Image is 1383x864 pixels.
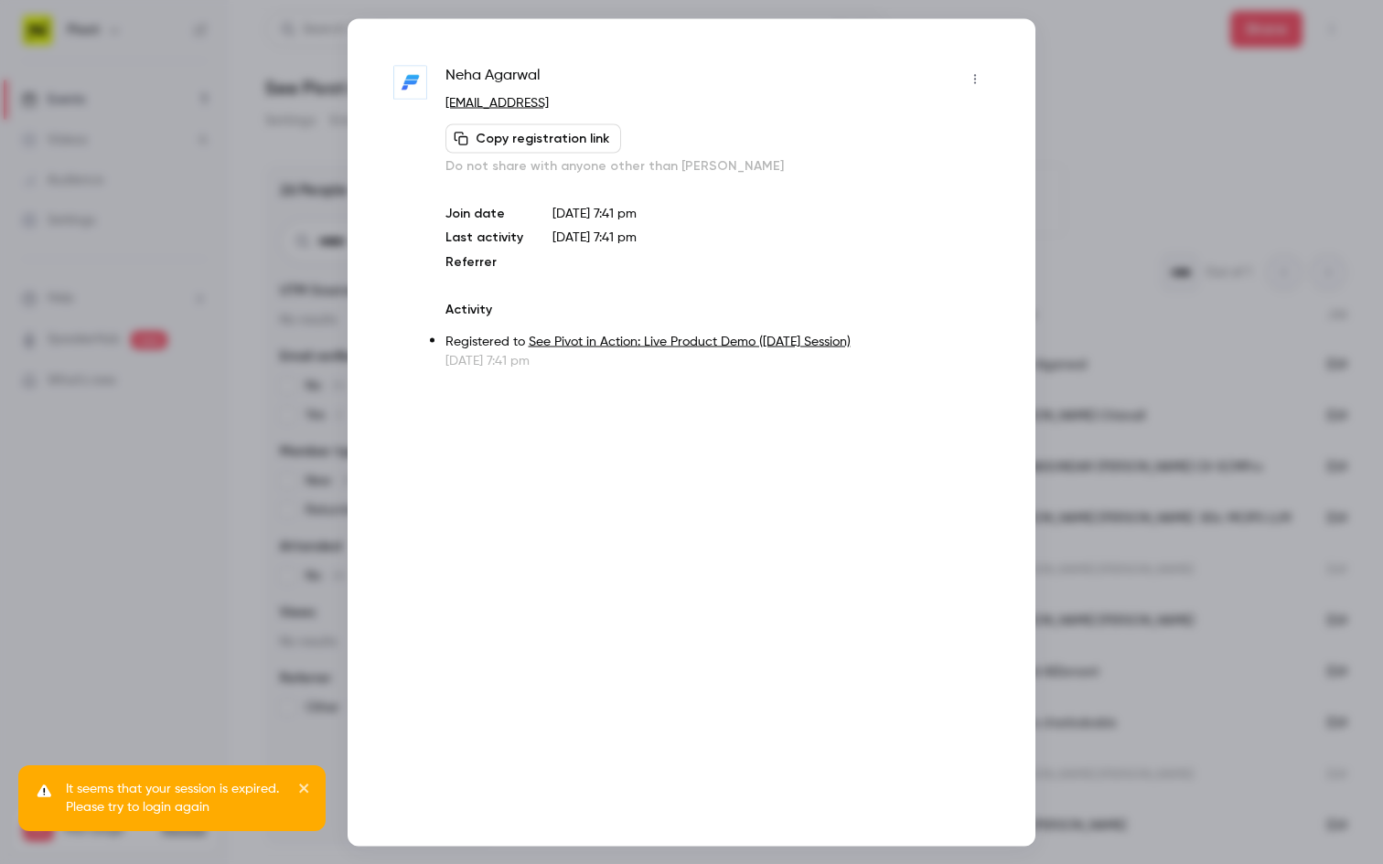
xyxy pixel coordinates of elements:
[445,228,523,247] p: Last activity
[529,335,851,347] a: See Pivot in Action: Live Product Demo ([DATE] Session)
[445,96,549,109] a: [EMAIL_ADDRESS]
[445,156,990,175] p: Do not share with anyone other than [PERSON_NAME]
[445,123,621,153] button: Copy registration link
[445,64,541,93] span: Neha Agarwal
[445,332,990,351] p: Registered to
[393,66,427,100] img: pixis.ai
[445,300,990,318] p: Activity
[445,204,523,222] p: Join date
[552,230,637,243] span: [DATE] 7:41 pm
[552,204,990,222] p: [DATE] 7:41 pm
[445,351,990,369] p: [DATE] 7:41 pm
[445,252,523,271] p: Referrer
[66,780,285,816] p: It seems that your session is expired. Please try to login again
[298,780,311,802] button: close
